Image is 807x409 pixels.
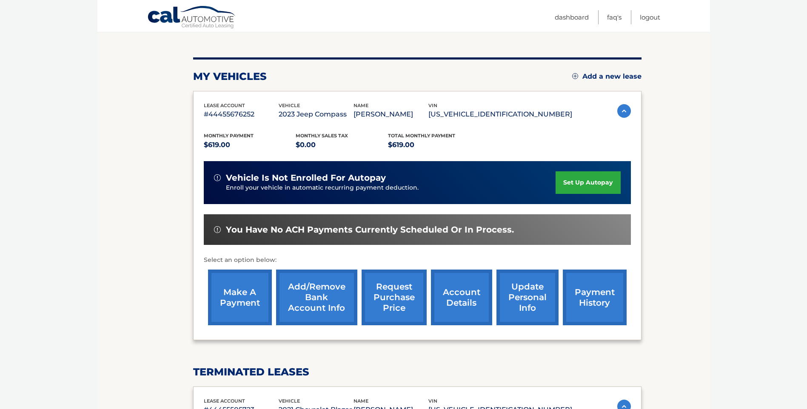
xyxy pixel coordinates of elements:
[193,70,267,83] h2: my vehicles
[214,226,221,233] img: alert-white.svg
[431,270,492,325] a: account details
[208,270,272,325] a: make a payment
[354,398,368,404] span: name
[556,171,620,194] a: set up autopay
[563,270,627,325] a: payment history
[193,366,642,378] h2: terminated leases
[572,72,642,81] a: Add a new lease
[204,102,245,108] span: lease account
[226,173,386,183] span: vehicle is not enrolled for autopay
[204,139,296,151] p: $619.00
[226,224,514,235] span: You have no ACH payments currently scheduled or in process.
[428,108,572,120] p: [US_VEHICLE_IDENTIFICATION_NUMBER]
[555,10,589,24] a: Dashboard
[428,102,437,108] span: vin
[204,255,631,265] p: Select an option below:
[354,102,368,108] span: name
[617,104,631,118] img: accordion-active.svg
[226,183,556,193] p: Enroll your vehicle in automatic recurring payment deduction.
[428,398,437,404] span: vin
[640,10,660,24] a: Logout
[296,133,348,139] span: Monthly sales Tax
[496,270,559,325] a: update personal info
[214,174,221,181] img: alert-white.svg
[607,10,622,24] a: FAQ's
[279,108,354,120] p: 2023 Jeep Compass
[354,108,428,120] p: [PERSON_NAME]
[279,102,300,108] span: vehicle
[276,270,357,325] a: Add/Remove bank account info
[572,73,578,79] img: add.svg
[362,270,427,325] a: request purchase price
[204,133,254,139] span: Monthly Payment
[204,108,279,120] p: #44455676252
[388,133,455,139] span: Total Monthly Payment
[147,6,237,30] a: Cal Automotive
[279,398,300,404] span: vehicle
[296,139,388,151] p: $0.00
[204,398,245,404] span: lease account
[388,139,480,151] p: $619.00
